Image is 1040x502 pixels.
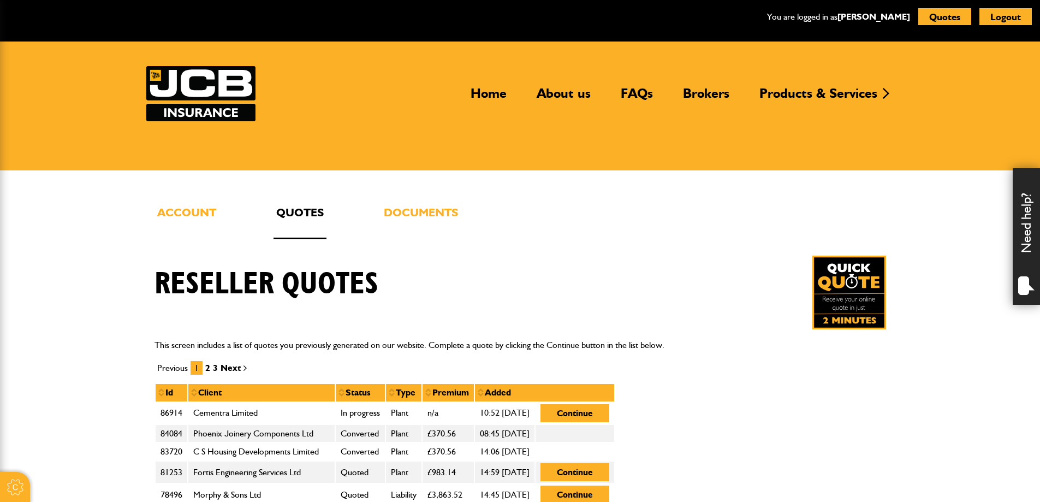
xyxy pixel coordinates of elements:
td: Fortis Engineering Services Ltd [188,461,335,483]
h1: Reseller quotes [154,266,378,303]
th: Type [385,383,422,402]
td: Converted [335,442,385,461]
th: Id [155,383,188,402]
td: Plant [385,461,422,483]
a: Quotes [274,203,326,239]
a: Get your insurance quote in just 2-minutes [812,256,886,329]
img: Quick Quote [812,256,886,329]
button: Quotes [918,8,971,25]
td: Cementra Limited [188,402,335,424]
th: Added [474,383,615,402]
td: 10:52 [DATE] [474,402,535,424]
td: C S Housing Developments Limited [188,442,335,461]
td: 14:06 [DATE] [474,442,535,461]
td: Plant [385,442,422,461]
button: Continue [540,463,609,481]
a: 2 [205,363,210,373]
p: You are logged in as [767,10,910,24]
td: Phoenix Joinery Components Ltd [188,424,335,443]
a: Products & Services [751,85,886,110]
td: In progress [335,402,385,424]
a: Next [221,363,241,373]
a: Account [154,203,219,239]
td: Quoted [335,461,385,483]
td: Plant [385,402,422,424]
li: Previous [157,361,188,375]
p: This screen includes a list of quotes you previously generated on our website. Complete a quote b... [154,338,886,352]
a: [PERSON_NAME] [837,11,910,22]
td: 84084 [155,424,188,443]
td: 86914 [155,402,188,424]
a: 3 [213,363,218,373]
img: JCB Insurance Services logo [146,66,255,121]
button: Continue [540,404,609,422]
td: £370.56 [422,442,474,461]
div: Need help? [1013,168,1040,305]
td: 14:59 [DATE] [474,461,535,483]
span: 1 [191,361,203,375]
button: Logout [979,8,1032,25]
a: FAQs [613,85,661,110]
a: Brokers [675,85,738,110]
td: 83720 [155,442,188,461]
td: n/a [422,402,474,424]
a: Home [462,85,515,110]
td: £370.56 [422,424,474,443]
a: About us [528,85,599,110]
td: Converted [335,424,385,443]
th: Client [188,383,335,402]
a: Last page [243,365,253,371]
a: Documents [381,203,461,239]
td: 08:45 [DATE] [474,424,535,443]
a: JCB Insurance Services [146,66,255,121]
td: Plant [385,424,422,443]
th: Status [335,383,385,402]
th: Premium [422,383,474,402]
td: 81253 [155,461,188,483]
td: £983.14 [422,461,474,483]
